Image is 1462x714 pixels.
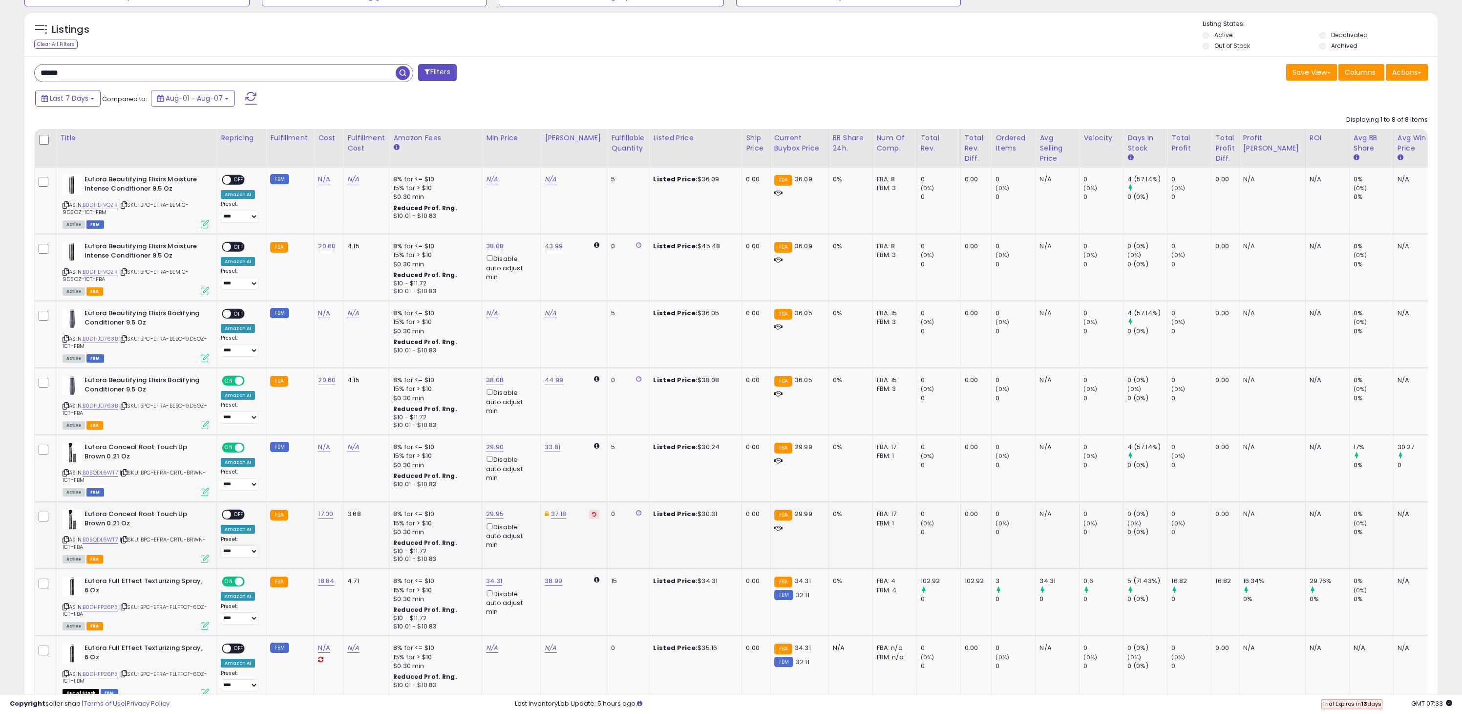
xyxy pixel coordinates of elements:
div: 0.00 [965,309,984,318]
div: 0 (0%) [1127,260,1167,269]
div: 0 [1083,376,1123,385]
b: Reduced Prof. Rng. [393,338,457,346]
img: 315cWa7ZHEL._SL40_.jpg [63,644,82,663]
a: N/A [347,643,359,653]
label: Out of Stock [1214,42,1250,50]
div: FBA: 17 [877,443,909,452]
div: 0 [611,242,641,251]
div: N/A [1310,175,1342,184]
div: N/A [1039,175,1072,184]
div: N/A [1398,175,1430,184]
div: Listed Price [653,133,738,143]
div: ASIN: [63,242,209,294]
span: 36.09 [795,174,812,184]
label: Archived [1331,42,1357,50]
div: 8% for <= $10 [393,443,474,452]
div: Fulfillment [270,133,310,143]
a: B0DHLFVQZR [83,268,118,276]
div: 0% [1354,376,1393,385]
a: B0DHJD763B [83,402,118,410]
div: 0 [1171,327,1211,336]
img: 31+V0iRZhwL._SL40_.jpg [63,510,82,529]
span: ON [223,377,235,385]
div: $10.01 - $10.83 [393,421,474,430]
div: 0.00 [1215,376,1231,385]
div: $10 - $11.72 [393,413,474,422]
small: Days In Stock. [1127,153,1133,162]
label: Active [1214,31,1232,39]
a: N/A [545,308,556,318]
small: (0%) [921,251,934,259]
div: 0 (0%) [1127,327,1167,336]
span: All listings currently available for purchase on Amazon [63,421,85,430]
span: Last 7 Days [50,93,88,103]
div: 4 (57.14%) [1127,175,1167,184]
small: FBA [774,242,792,253]
div: 15% for > $10 [393,251,474,260]
div: $0.30 min [393,193,474,201]
b: Reduced Prof. Rng. [393,271,457,279]
a: 33.81 [545,442,560,452]
small: Avg BB Share. [1354,153,1359,162]
span: Compared to: [102,94,147,104]
span: | SKU: BPC-EFRA-BEBC-9D5OZ-1CT-FBA [63,402,208,416]
a: 38.08 [486,241,504,251]
small: (0%) [1354,385,1367,393]
a: 20.60 [318,241,336,251]
div: 4.15 [347,376,381,385]
div: $0.30 min [393,394,474,403]
a: N/A [486,308,498,318]
small: (0%) [1171,251,1185,259]
div: $36.05 [653,309,734,318]
div: $30.24 [653,443,734,452]
div: ASIN: [63,443,209,495]
div: 4.15 [347,242,381,251]
span: OFF [231,310,247,318]
span: OFF [243,377,259,385]
div: Fulfillable Quantity [611,133,645,153]
div: $10.01 - $10.83 [393,346,474,355]
img: 315cWa7ZHEL._SL40_.jpg [63,577,82,596]
div: 0 (0%) [1127,376,1167,385]
div: 0 [1083,309,1123,318]
a: N/A [318,308,330,318]
div: Min Price [486,133,536,143]
button: Last 7 Days [35,90,101,107]
div: $36.09 [653,175,734,184]
button: Columns [1338,64,1384,81]
small: (0%) [921,184,934,192]
small: (0%) [996,318,1009,326]
div: 0 (0%) [1127,242,1167,251]
div: 0 [1171,394,1211,403]
b: Listed Price: [653,442,698,452]
span: | SKU: BPC-EFRA-BEMIC-9D5OZ-1CT-FBA [63,268,189,282]
div: Avg BB Share [1354,133,1389,153]
a: 44.99 [545,375,563,385]
div: N/A [1039,376,1072,385]
div: $0.30 min [393,260,474,269]
div: Preset: [221,268,258,290]
div: Total Rev. Diff. [965,133,988,164]
div: $10.01 - $10.83 [393,287,474,296]
small: (0%) [996,184,1009,192]
div: Preset: [221,402,258,424]
small: (0%) [1354,318,1367,326]
small: FBA [774,309,792,320]
div: 0 (0%) [1127,394,1167,403]
a: 20.60 [318,375,336,385]
a: N/A [545,643,556,653]
div: 0.00 [965,175,984,184]
div: 0 [1083,394,1123,403]
small: (0%) [1083,251,1097,259]
div: Displaying 1 to 8 of 8 items [1346,115,1428,125]
small: (0%) [996,385,1009,393]
div: ROI [1310,133,1345,143]
div: 0 [1171,193,1211,201]
a: B0DHFP26P3 [83,670,118,678]
div: 0 [921,327,960,336]
a: 29.90 [486,442,504,452]
div: Days In Stock [1127,133,1163,153]
span: OFF [231,243,247,251]
small: (0%) [1083,385,1097,393]
small: FBA [774,175,792,186]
